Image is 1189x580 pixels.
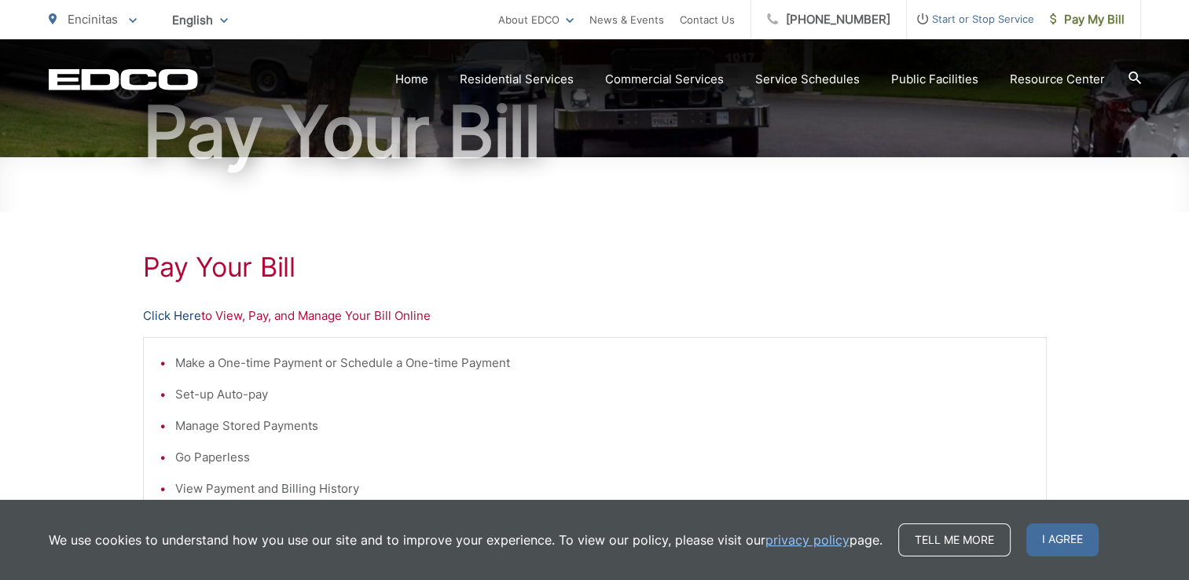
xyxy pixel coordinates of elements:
[395,70,428,89] a: Home
[605,70,724,89] a: Commercial Services
[68,12,118,27] span: Encinitas
[765,530,850,549] a: privacy policy
[175,479,1030,498] li: View Payment and Billing History
[175,354,1030,373] li: Make a One-time Payment or Schedule a One-time Payment
[143,307,201,325] a: Click Here
[143,307,1047,325] p: to View, Pay, and Manage Your Bill Online
[498,10,574,29] a: About EDCO
[175,385,1030,404] li: Set-up Auto-pay
[898,523,1011,556] a: Tell me more
[143,251,1047,283] h1: Pay Your Bill
[1050,10,1125,29] span: Pay My Bill
[49,93,1141,171] h1: Pay Your Bill
[755,70,860,89] a: Service Schedules
[49,68,198,90] a: EDCD logo. Return to the homepage.
[175,448,1030,467] li: Go Paperless
[891,70,978,89] a: Public Facilities
[589,10,664,29] a: News & Events
[160,6,240,34] span: English
[1010,70,1105,89] a: Resource Center
[175,417,1030,435] li: Manage Stored Payments
[680,10,735,29] a: Contact Us
[460,70,574,89] a: Residential Services
[49,530,883,549] p: We use cookies to understand how you use our site and to improve your experience. To view our pol...
[1026,523,1099,556] span: I agree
